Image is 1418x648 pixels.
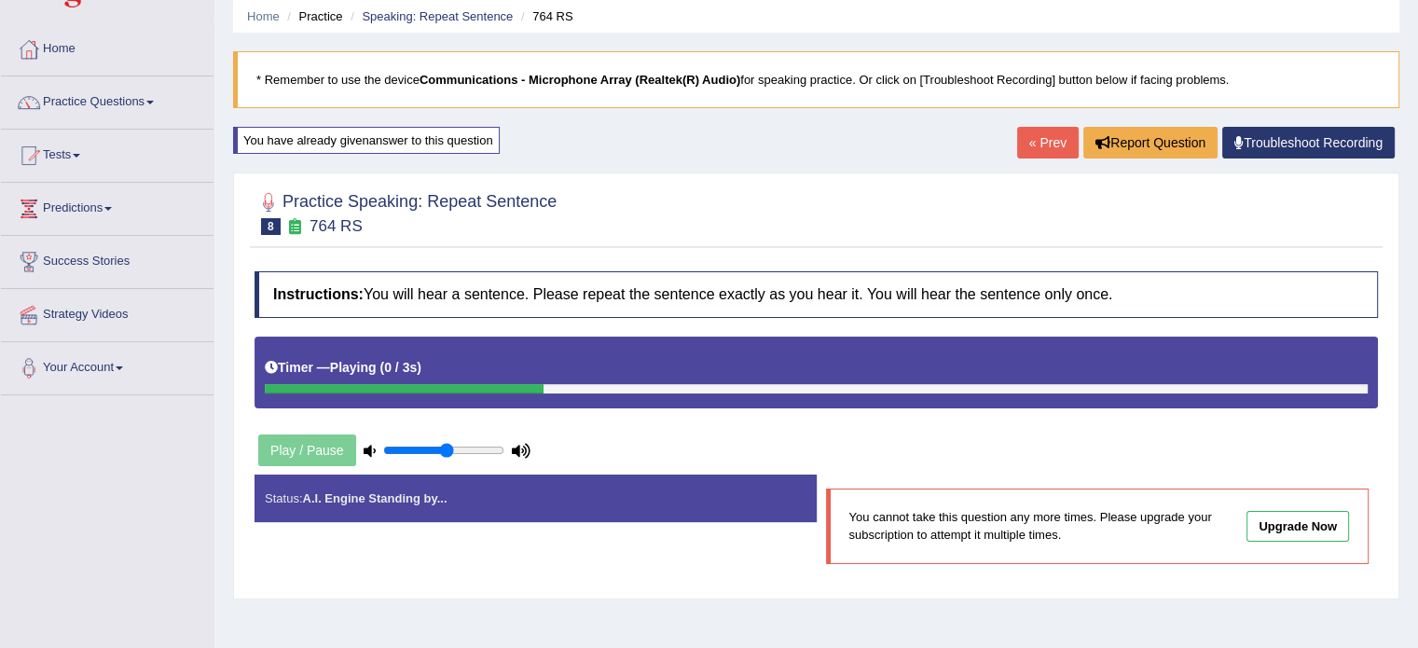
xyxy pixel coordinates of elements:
[273,286,364,302] b: Instructions:
[255,271,1378,318] h4: You will hear a sentence. Please repeat the sentence exactly as you hear it. You will hear the se...
[384,360,417,375] b: 0 / 3s
[1017,127,1079,159] a: « Prev
[1,289,213,336] a: Strategy Videos
[1,342,213,389] a: Your Account
[849,508,1224,544] p: You cannot take this question any more times. Please upgrade your subscription to attempt it mult...
[233,127,500,154] div: You have already given answer to this question
[1,76,213,123] a: Practice Questions
[285,218,305,236] small: Exam occurring question
[247,9,280,23] a: Home
[255,188,557,235] h2: Practice Speaking: Repeat Sentence
[1246,511,1349,542] a: Upgrade Now
[265,361,421,375] h5: Timer —
[362,9,513,23] a: Speaking: Repeat Sentence
[1,183,213,229] a: Predictions
[1083,127,1218,159] button: Report Question
[1,23,213,70] a: Home
[310,217,363,235] small: 764 RS
[330,360,377,375] b: Playing
[282,7,342,25] li: Practice
[420,73,740,87] b: Communications - Microphone Array (Realtek(R) Audio)
[1222,127,1395,159] a: Troubleshoot Recording
[302,491,447,505] strong: A.I. Engine Standing by...
[516,7,573,25] li: 764 RS
[233,51,1399,108] blockquote: * Remember to use the device for speaking practice. Or click on [Troubleshoot Recording] button b...
[417,360,421,375] b: )
[1,130,213,176] a: Tests
[255,475,817,522] div: Status:
[261,218,281,235] span: 8
[1,236,213,283] a: Success Stories
[379,360,384,375] b: (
